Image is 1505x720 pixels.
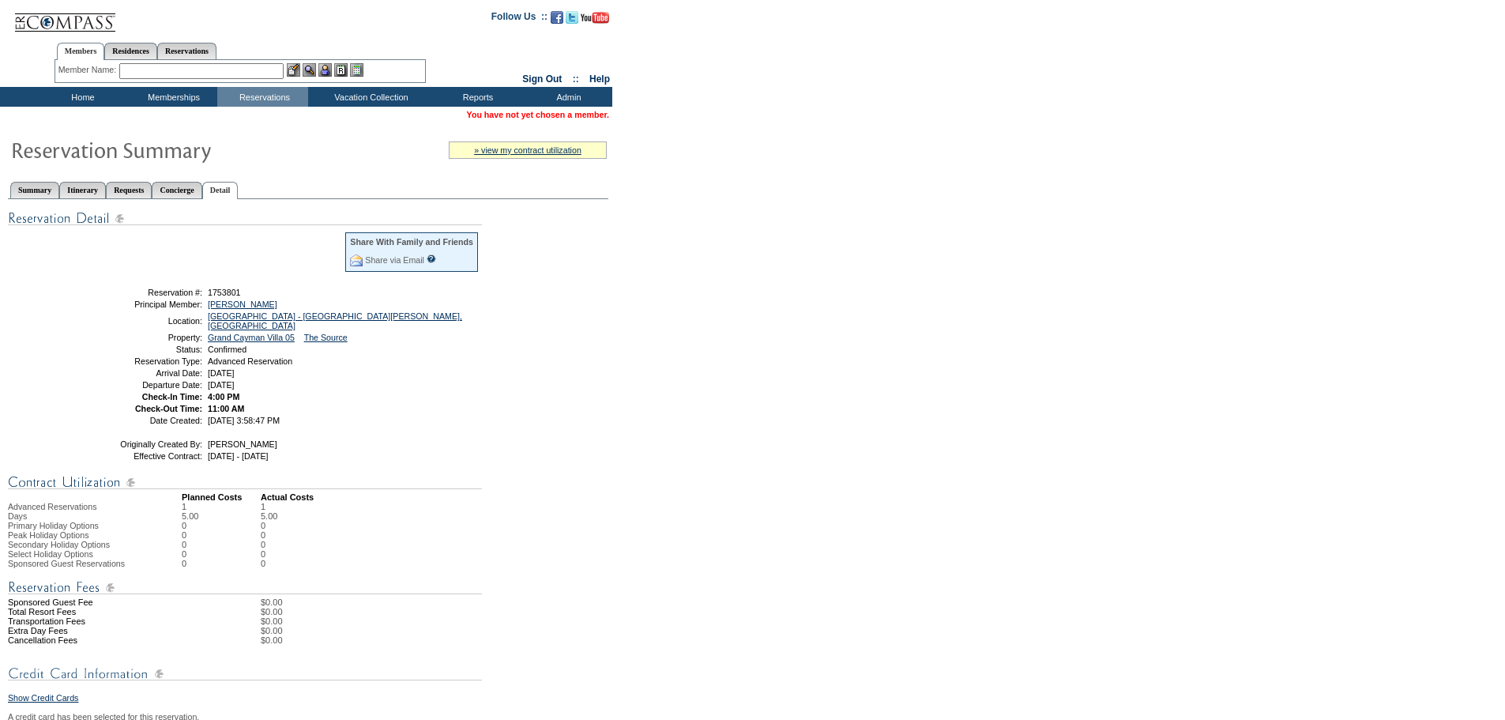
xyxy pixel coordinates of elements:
[8,578,482,597] img: Reservation Fees
[551,16,563,25] a: Become our fan on Facebook
[208,404,244,413] span: 11:00 AM
[208,288,241,297] span: 1753801
[8,626,182,635] td: Extra Day Fees
[261,530,277,540] td: 0
[208,300,277,309] a: [PERSON_NAME]
[318,63,332,77] img: Impersonate
[431,87,521,107] td: Reports
[8,530,88,540] span: Peak Holiday Options
[182,549,261,559] td: 0
[581,16,609,25] a: Subscribe to our YouTube Channel
[261,502,277,511] td: 1
[208,333,295,342] a: Grand Cayman Villa 05
[261,521,277,530] td: 0
[308,87,431,107] td: Vacation Collection
[208,416,280,425] span: [DATE] 3:58:47 PM
[8,635,182,645] td: Cancellation Fees
[8,549,93,559] span: Select Holiday Options
[89,380,202,390] td: Departure Date:
[261,607,608,616] td: $0.00
[350,63,363,77] img: b_calculator.gif
[261,635,608,645] td: $0.00
[208,368,235,378] span: [DATE]
[261,559,277,568] td: 0
[304,333,348,342] a: The Source
[36,87,126,107] td: Home
[581,12,609,24] img: Subscribe to our YouTube Channel
[89,311,202,330] td: Location:
[589,74,610,85] a: Help
[261,540,277,549] td: 0
[8,473,482,492] img: Contract Utilization
[104,43,157,59] a: Residences
[208,345,246,354] span: Confirmed
[334,63,348,77] img: Reservations
[8,693,78,703] a: Show Credit Cards
[182,521,261,530] td: 0
[89,333,202,342] td: Property:
[126,87,217,107] td: Memberships
[208,439,277,449] span: [PERSON_NAME]
[287,63,300,77] img: b_edit.gif
[566,11,578,24] img: Follow us on Twitter
[182,511,261,521] td: 5.00
[89,451,202,461] td: Effective Contract:
[106,182,152,198] a: Requests
[8,511,27,521] span: Days
[142,392,202,401] strong: Check-In Time:
[261,616,608,626] td: $0.00
[182,559,261,568] td: 0
[59,182,106,198] a: Itinerary
[202,182,239,199] a: Detail
[89,288,202,297] td: Reservation #:
[521,87,612,107] td: Admin
[8,607,182,616] td: Total Resort Fees
[157,43,216,59] a: Reservations
[8,502,97,511] span: Advanced Reservations
[474,145,581,155] a: » view my contract utilization
[89,368,202,378] td: Arrival Date:
[89,356,202,366] td: Reservation Type:
[89,345,202,354] td: Status:
[8,209,482,228] img: Reservation Detail
[10,182,59,198] a: Summary
[261,597,608,607] td: $0.00
[89,439,202,449] td: Originally Created By:
[350,237,473,247] div: Share With Family and Friends
[217,87,308,107] td: Reservations
[89,300,202,309] td: Principal Member:
[182,540,261,549] td: 0
[208,392,239,401] span: 4:00 PM
[566,16,578,25] a: Follow us on Twitter
[8,559,125,568] span: Sponsored Guest Reservations
[89,416,202,425] td: Date Created:
[261,511,277,521] td: 5.00
[261,549,277,559] td: 0
[182,492,261,502] td: Planned Costs
[8,597,182,607] td: Sponsored Guest Fee
[8,540,110,549] span: Secondary Holiday Options
[57,43,105,60] a: Members
[58,63,119,77] div: Member Name:
[8,616,182,626] td: Transportation Fees
[208,380,235,390] span: [DATE]
[261,626,608,635] td: $0.00
[491,9,547,28] td: Follow Us ::
[152,182,201,198] a: Concierge
[10,134,326,165] img: Reservaton Summary
[8,664,482,684] img: Credit Card Information
[208,356,292,366] span: Advanced Reservation
[467,110,609,119] span: You have not yet chosen a member.
[427,254,436,263] input: What is this?
[365,255,424,265] a: Share via Email
[261,492,608,502] td: Actual Costs
[208,451,269,461] span: [DATE] - [DATE]
[522,74,562,85] a: Sign Out
[182,502,261,511] td: 1
[208,311,462,330] a: [GEOGRAPHIC_DATA] - [GEOGRAPHIC_DATA][PERSON_NAME], [GEOGRAPHIC_DATA]
[573,74,579,85] span: ::
[551,11,563,24] img: Become our fan on Facebook
[182,530,261,540] td: 0
[135,404,202,413] strong: Check-Out Time:
[8,521,99,530] span: Primary Holiday Options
